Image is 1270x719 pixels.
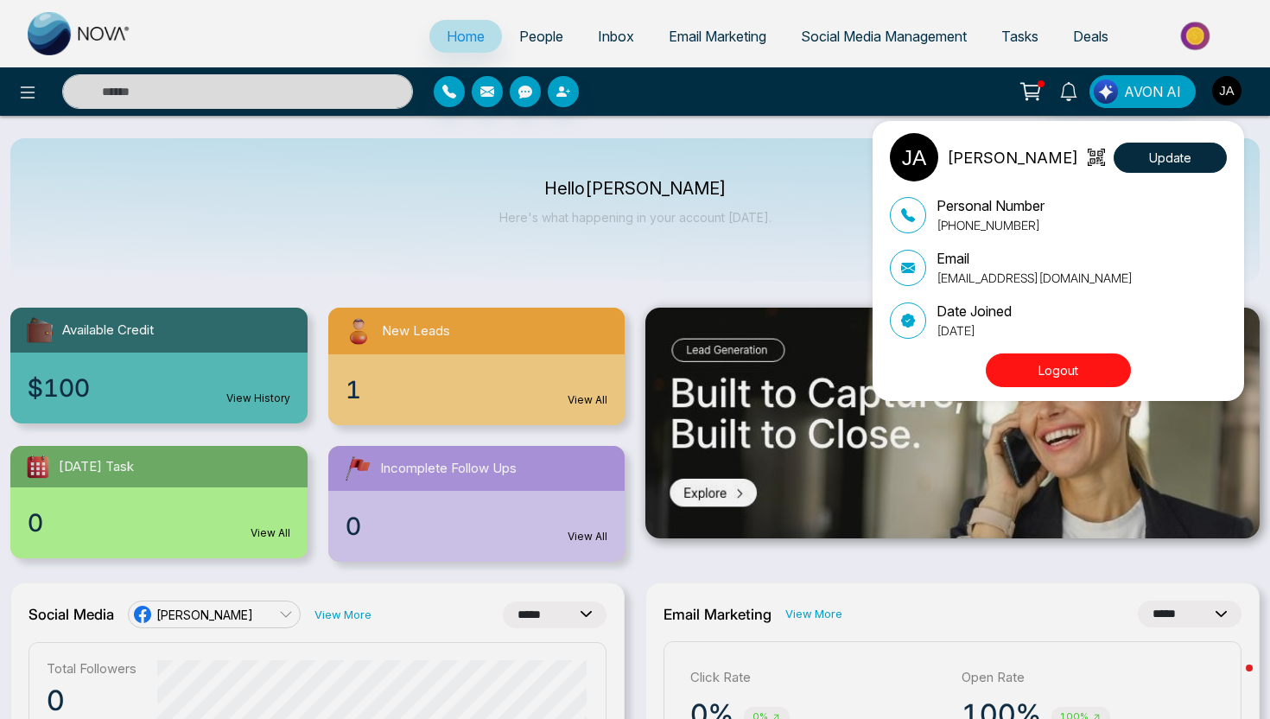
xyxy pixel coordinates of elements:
iframe: Intercom live chat [1211,660,1253,702]
button: Update [1114,143,1227,173]
p: [PERSON_NAME] [947,146,1078,169]
p: Personal Number [937,195,1045,216]
p: [EMAIL_ADDRESS][DOMAIN_NAME] [937,269,1133,287]
button: Logout [986,353,1131,387]
p: Email [937,248,1133,269]
p: [DATE] [937,321,1012,340]
p: [PHONE_NUMBER] [937,216,1045,234]
p: Date Joined [937,301,1012,321]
